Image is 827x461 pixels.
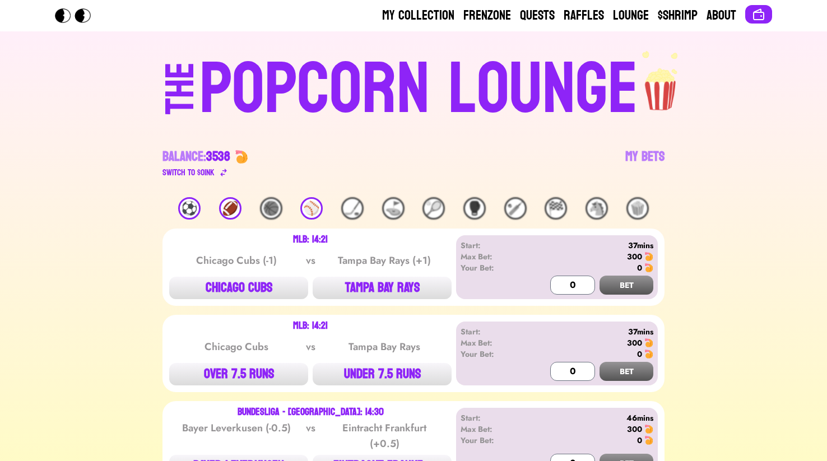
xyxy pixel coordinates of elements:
div: 300 [627,423,642,435]
button: TAMPA BAY RAYS [313,277,452,299]
a: THEPOPCORN LOUNGEpopcorn [68,49,759,125]
div: Chicago Cubs (-1) [180,253,293,268]
div: Max Bet: [461,423,525,435]
div: Start: [461,326,525,337]
div: Tampa Bay Rays (+1) [328,253,441,268]
div: 300 [627,337,642,348]
div: 🏏 [504,197,527,220]
div: Start: [461,412,525,423]
span: 3538 [206,145,230,169]
div: vs [304,420,318,451]
img: 🍤 [644,425,653,434]
div: Your Bet: [461,435,525,446]
div: MLB: 14:21 [293,235,328,244]
img: Connect wallet [752,8,765,21]
div: Start: [461,240,525,251]
a: $Shrimp [658,7,698,25]
div: 🏈 [219,197,241,220]
div: THE [160,62,201,137]
div: ⚾️ [300,197,323,220]
img: 🍤 [644,252,653,261]
a: Raffles [564,7,604,25]
div: Balance: [162,148,230,166]
div: 0 [637,435,642,446]
div: 300 [627,251,642,262]
a: Frenzone [463,7,511,25]
div: 🏁 [545,197,567,220]
button: CHICAGO CUBS [169,277,308,299]
button: BET [600,276,653,295]
div: 🏒 [341,197,364,220]
button: OVER 7.5 RUNS [169,363,308,385]
img: popcorn [638,49,684,112]
div: 37mins [525,326,653,337]
div: MLB: 14:21 [293,322,328,330]
div: Chicago Cubs [180,339,293,355]
div: Switch to $ OINK [162,166,215,179]
div: Max Bet: [461,251,525,262]
div: vs [304,339,318,355]
img: 🍤 [644,338,653,347]
a: Lounge [613,7,649,25]
div: vs [304,253,318,268]
div: Your Bet: [461,348,525,360]
button: BET [600,362,653,381]
a: Quests [520,7,555,25]
div: 🎾 [422,197,445,220]
div: Your Bet: [461,262,525,273]
img: Popcorn [55,8,100,23]
div: ⚽️ [178,197,201,220]
div: 37mins [525,240,653,251]
div: 0 [637,348,642,360]
a: My Collection [382,7,454,25]
button: UNDER 7.5 RUNS [313,363,452,385]
img: 🍤 [235,150,248,164]
div: ⛳️ [382,197,405,220]
a: About [707,7,736,25]
div: Tampa Bay Rays [328,339,441,355]
div: 0 [637,262,642,273]
div: 🏀 [260,197,282,220]
div: Bundesliga - [GEOGRAPHIC_DATA]: 14:30 [238,408,384,417]
img: 🍤 [644,350,653,358]
div: POPCORN LOUNGE [199,54,638,125]
div: 🥊 [463,197,486,220]
a: My Bets [625,148,665,179]
div: Eintracht Frankfurt (+0.5) [328,420,441,451]
img: 🍤 [644,263,653,272]
div: 46mins [525,412,653,423]
img: 🍤 [644,436,653,445]
div: 🍿 [626,197,649,220]
div: 🐴 [586,197,608,220]
div: Bayer Leverkusen (-0.5) [180,420,293,451]
div: Max Bet: [461,337,525,348]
